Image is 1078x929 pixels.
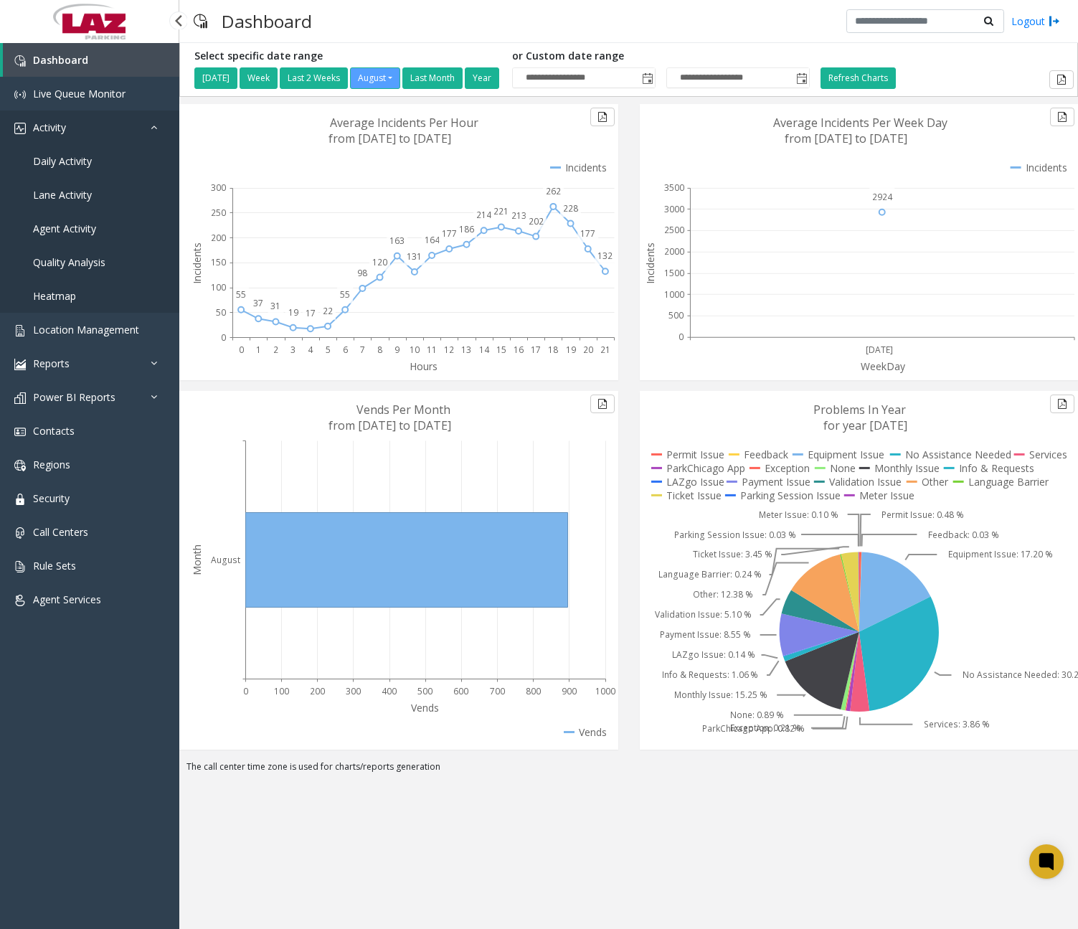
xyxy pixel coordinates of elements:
text: 10 [410,344,420,356]
img: 'icon' [14,460,26,471]
div: The call center time zone is used for charts/reports generation [179,760,1078,781]
text: 163 [389,235,405,247]
h3: Dashboard [214,4,319,39]
text: 800 [526,685,541,697]
text: WeekDay [861,359,906,373]
button: Export to pdf [590,108,615,126]
img: 'icon' [14,392,26,404]
text: 4 [308,344,313,356]
span: Rule Sets [33,559,76,572]
text: Vends Per Month [356,402,450,418]
img: 'icon' [14,527,26,539]
text: 150 [211,256,226,268]
text: 0 [679,331,684,344]
text: 214 [476,209,492,221]
text: Feedback: 0.03 % [928,529,999,541]
text: 6 [343,344,348,356]
text: 132 [597,250,613,262]
span: Heatmap [33,289,76,303]
button: Week [240,67,278,89]
text: Average Incidents Per Week Day [773,115,947,131]
text: ParkChicago App: 0.82 % [702,723,805,735]
text: 8 [377,344,382,356]
text: Services: 3.86 % [924,719,990,731]
text: Average Incidents Per Hour [330,115,478,131]
text: 1 [256,344,261,356]
img: 'icon' [14,426,26,438]
text: 19 [288,306,298,319]
text: 55 [340,288,350,301]
text: Meter Issue: 0.10 % [759,509,838,521]
text: LAZgo Issue: 0.14 % [672,649,755,661]
text: 221 [493,205,509,217]
text: Ticket Issue: 3.45 % [692,549,772,561]
button: [DATE] [194,67,237,89]
span: Activity [33,121,66,134]
span: Dashboard [33,53,88,67]
span: Quality Analysis [33,255,105,269]
text: 0 [239,344,244,356]
text: 200 [211,232,226,244]
button: Export to pdf [1050,108,1074,126]
text: from [DATE] to [DATE] [328,418,451,433]
img: 'icon' [14,561,26,572]
text: 14 [479,344,490,356]
text: 16 [514,344,524,356]
text: 11 [427,344,437,356]
text: Month [190,544,204,575]
text: None: 0.89 % [730,709,784,722]
text: 300 [211,181,226,194]
img: 'icon' [14,595,26,606]
text: Payment Issue: 8.55 % [660,629,751,641]
img: pageIcon [194,4,207,39]
text: Parking Session Issue: 0.03 % [673,529,795,541]
text: 700 [490,685,505,697]
text: for year [DATE] [823,418,907,433]
text: 300 [346,685,361,697]
text: Permit Issue: 0.48 % [881,509,964,521]
text: Language Barrier: 0.24 % [658,569,762,581]
text: 262 [546,185,561,197]
h5: or Custom date range [512,50,810,62]
text: 500 [417,685,432,697]
text: 1000 [595,685,615,697]
text: Equipment Issue: 17.20 % [948,549,1053,561]
button: Export to pdf [590,395,615,413]
a: Logout [1011,14,1060,29]
button: August [350,67,400,89]
img: 'icon' [14,123,26,134]
text: 3500 [664,181,684,194]
text: 500 [668,310,684,322]
text: 131 [407,250,422,263]
button: Export to pdf [1049,70,1074,89]
text: 177 [442,227,457,240]
text: August [211,554,240,566]
text: 15 [496,344,506,356]
text: 164 [425,234,440,246]
span: Reports [33,357,70,370]
span: Contacts [33,424,75,438]
text: 600 [453,685,468,697]
text: 20 [583,344,593,356]
text: 55 [236,288,246,301]
span: Location Management [33,323,139,336]
span: Regions [33,458,70,471]
h5: Select specific date range [194,50,501,62]
text: 120 [372,256,387,268]
text: Hours [410,359,438,373]
text: 2500 [664,225,684,237]
text: Validation Issue: 5.10 % [655,609,752,621]
text: 7 [360,344,365,356]
text: 900 [562,685,577,697]
text: Exception: 0.21 % [729,722,800,735]
text: 19 [566,344,576,356]
text: 37 [253,297,263,309]
img: 'icon' [14,359,26,370]
text: Info & Requests: 1.06 % [661,669,758,682]
text: 13 [461,344,471,356]
text: 50 [216,306,226,319]
text: 9 [394,344,399,356]
span: Toggle popup [793,68,809,88]
span: Agent Services [33,593,101,606]
text: 400 [382,685,397,697]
